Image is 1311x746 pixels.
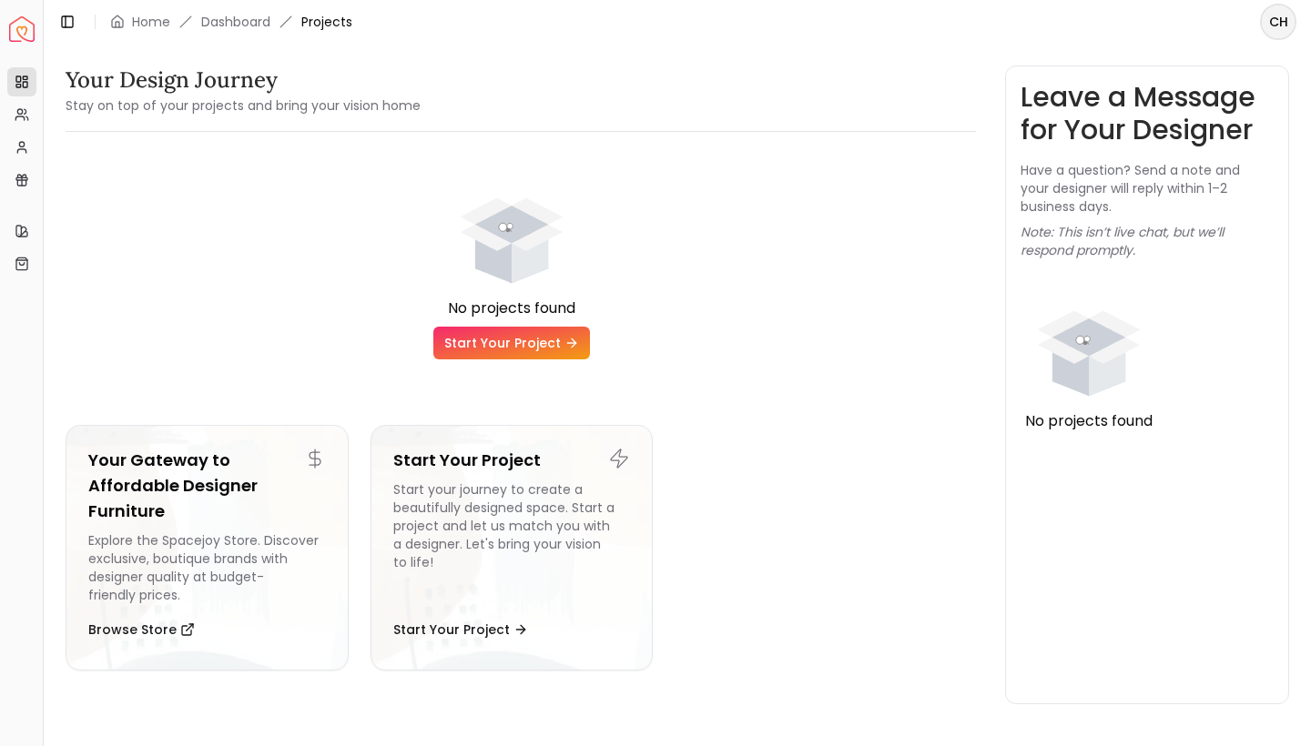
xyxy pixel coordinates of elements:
[301,13,352,31] span: Projects
[9,16,35,42] a: Spacejoy
[1021,81,1274,146] h3: Leave a Message for Your Designer
[9,16,35,42] img: Spacejoy Logo
[132,13,170,31] a: Home
[1262,5,1295,38] span: CH
[393,448,631,473] h5: Start Your Project
[1021,161,1274,216] p: Have a question? Send a note and your designer will reply within 1–2 business days.
[88,611,195,648] button: Browse Store
[443,161,580,297] div: animation
[1260,4,1296,40] button: CH
[66,96,421,115] small: Stay on top of your projects and bring your vision home
[66,66,421,95] h3: Your Design Journey
[66,297,958,319] div: No projects found
[88,531,326,604] div: Explore the Spacejoy Store. Discover exclusive, boutique brands with designer quality at budget-f...
[88,448,326,524] h5: Your Gateway to Affordable Designer Furniture
[371,425,654,670] a: Start Your ProjectStart your journey to create a beautifully designed space. Start a project and ...
[66,425,349,670] a: Your Gateway to Affordable Designer FurnitureExplore the Spacejoy Store. Discover exclusive, bout...
[201,13,270,31] a: Dashboard
[1021,274,1157,410] div: animation
[433,327,590,359] a: Start Your Project
[393,611,528,648] button: Start Your Project
[393,480,631,604] div: Start your journey to create a beautifully designed space. Start a project and let us match you w...
[1021,223,1274,259] p: Note: This isn’t live chat, but we’ll respond promptly.
[110,13,352,31] nav: breadcrumb
[1021,410,1157,432] div: No projects found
